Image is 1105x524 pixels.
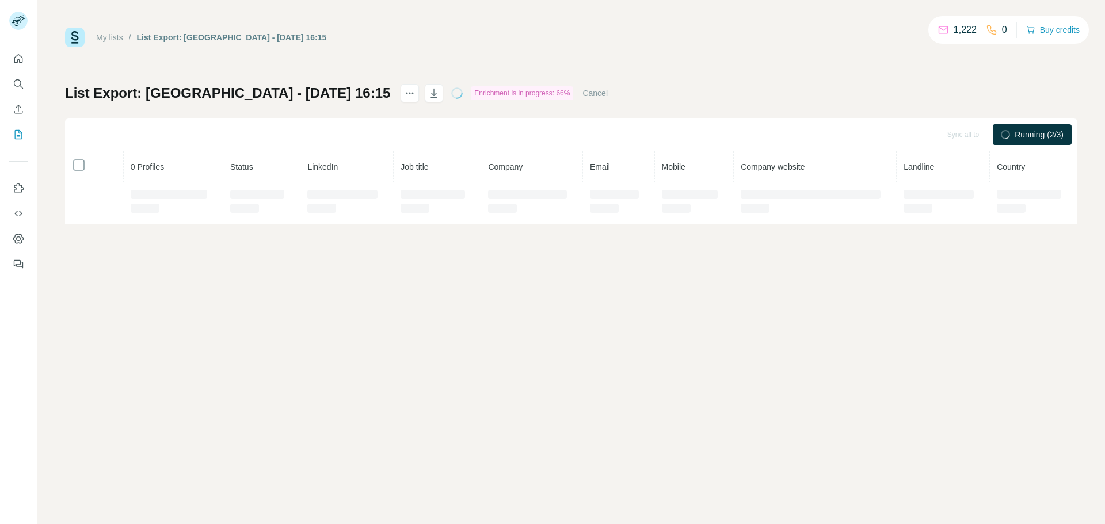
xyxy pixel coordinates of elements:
[1015,129,1064,140] span: Running (2/3)
[137,32,327,43] div: List Export: [GEOGRAPHIC_DATA] - [DATE] 16:15
[401,84,419,102] button: actions
[590,162,610,171] span: Email
[9,254,28,274] button: Feedback
[741,162,805,171] span: Company website
[9,203,28,224] button: Use Surfe API
[954,23,977,37] p: 1,222
[65,84,390,102] h1: List Export: [GEOGRAPHIC_DATA] - [DATE] 16:15
[471,86,573,100] div: Enrichment is in progress: 66%
[9,228,28,249] button: Dashboard
[9,99,28,120] button: Enrich CSV
[9,48,28,69] button: Quick start
[131,162,164,171] span: 0 Profiles
[9,178,28,198] button: Use Surfe on LinkedIn
[662,162,685,171] span: Mobile
[307,162,338,171] span: LinkedIn
[230,162,253,171] span: Status
[401,162,428,171] span: Job title
[1026,22,1080,38] button: Buy credits
[129,32,131,43] li: /
[9,74,28,94] button: Search
[904,162,934,171] span: Landline
[582,87,608,99] button: Cancel
[997,162,1025,171] span: Country
[9,124,28,145] button: My lists
[96,33,123,42] a: My lists
[65,28,85,47] img: Surfe Logo
[488,162,523,171] span: Company
[1002,23,1007,37] p: 0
